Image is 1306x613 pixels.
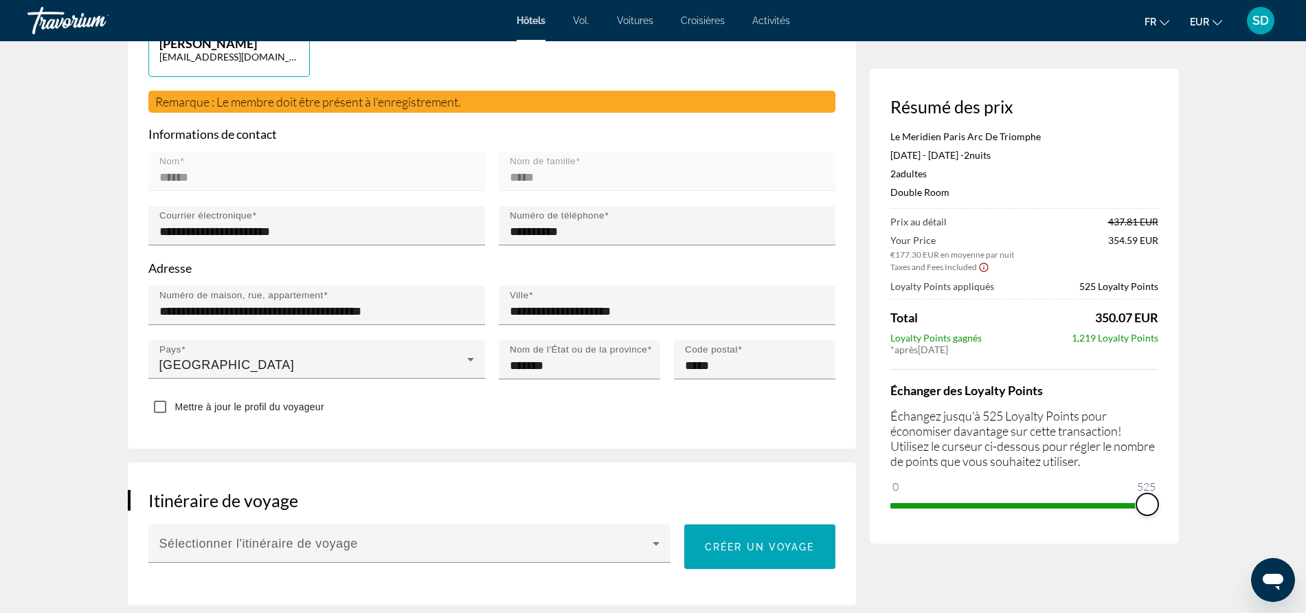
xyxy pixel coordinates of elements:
[1136,493,1158,515] span: ngx-slider
[1135,478,1158,495] span: 525
[890,383,1158,398] h4: Échanger des Loyalty Points
[890,234,1014,246] span: Your Price
[155,94,461,109] span: Remarque : Le membre doit être présent à l'enregistrement.
[890,478,901,495] span: 0
[890,168,927,179] span: 2
[890,332,982,344] span: Loyalty Points gagnés
[148,260,835,276] p: Adresse
[1079,280,1158,292] span: 525 Loyalty Points
[510,210,605,221] mat-label: Numéro de téléphone
[964,149,969,161] span: 2
[1095,310,1158,325] span: 350.07 EUR
[510,290,528,300] mat-label: Ville
[890,131,1158,142] p: Le Meridien Paris Arc De Triomphe
[681,15,725,26] a: Croisières
[573,15,589,26] a: Vol.
[510,156,576,166] mat-label: Nom de famille
[159,36,299,51] p: [PERSON_NAME]
[890,344,1158,355] div: * [DATE]
[685,344,738,355] mat-label: Code postal
[1243,6,1279,35] button: Menu utilisateur
[148,21,310,77] button: [PERSON_NAME][EMAIL_ADDRESS][DOMAIN_NAME]
[890,310,918,325] span: Total
[890,260,989,274] button: Show Taxes and Fees breakdown
[148,490,835,511] h3: Itinéraire de voyage
[978,260,989,273] button: Show Taxes and Fees disclaimer
[890,262,977,272] span: Taxes and Fees Included
[890,280,994,292] span: Loyalty Points appliqués
[894,344,918,355] span: après
[1251,558,1295,602] iframe: Bouton de lancement de la fenêtre de messagerie
[890,503,1158,506] ngx-slider: ngx-slider
[684,524,835,569] button: Créer un voyage
[159,210,252,221] mat-label: Courrier électronique
[159,344,181,355] mat-label: Pays
[1108,216,1158,227] span: 437.81 EUR
[159,290,324,300] mat-label: Numéro de maison, rue, appartement
[890,249,1014,260] span: €177.30 EUR en moyenne par nuit
[159,358,295,372] span: [GEOGRAPHIC_DATA]
[510,344,647,355] mat-label: Nom de l'État ou de la province
[1108,234,1158,260] span: 354.59 EUR
[148,126,835,142] p: Informations de contact
[617,15,653,26] a: Voitures
[1252,13,1269,27] font: SD
[890,216,947,227] span: Prix au détail
[969,149,991,161] span: nuits
[1072,332,1158,344] span: 1,219 Loyalty Points
[1190,12,1222,32] button: Changer de devise
[890,96,1158,117] h3: Résumé des prix
[890,149,1158,161] p: [DATE] - [DATE] -
[1145,16,1156,27] font: fr
[896,168,927,179] span: Adultes
[159,537,358,550] span: Sélectionner l'itinéraire de voyage
[175,401,324,412] span: Mettre à jour le profil du voyageur
[159,51,299,63] p: [EMAIL_ADDRESS][DOMAIN_NAME]
[1190,16,1209,27] font: EUR
[752,15,790,26] a: Activités
[517,15,545,26] a: Hôtels
[705,542,815,553] span: Créer un voyage
[159,156,180,166] mat-label: Nom
[890,408,1158,469] p: Échangez jusqu'à 525 Loyalty Points pour économiser davantage sur cette transaction! Utilisez le ...
[27,3,165,38] a: Travorium
[890,186,1158,198] p: Double Room
[1145,12,1169,32] button: Changer de langue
